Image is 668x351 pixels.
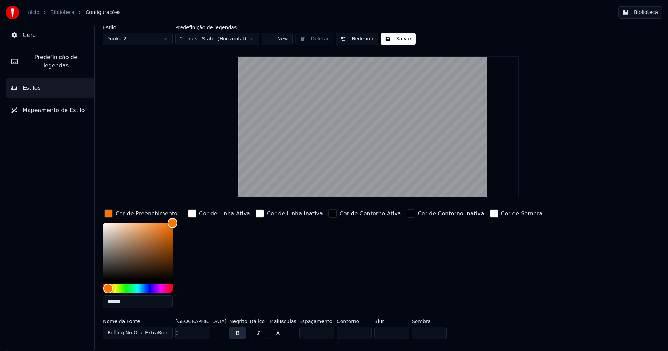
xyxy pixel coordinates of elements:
button: Cor de Preenchimento [103,208,179,219]
button: Redefinir [336,33,378,45]
a: Biblioteca [50,9,74,16]
button: Predefinição de legendas [6,48,94,75]
button: Mapeamento de Estilo [6,101,94,120]
nav: breadcrumb [26,9,120,16]
label: Itálico [250,319,267,324]
div: Cor de Contorno Ativa [340,209,401,218]
div: Hue [103,284,173,293]
label: Contorno [337,319,372,324]
button: Cor de Contorno Inativa [405,208,486,219]
label: Sombra [412,319,447,324]
span: Estilos [23,84,41,92]
a: Início [26,9,39,16]
div: Cor de Preenchimento [116,209,177,218]
label: Nome da Fonte [103,319,173,324]
button: Cor de Sombra [488,208,544,219]
div: Cor de Linha Inativa [267,209,323,218]
span: Configurações [86,9,120,16]
button: Cor de Linha Ativa [186,208,252,219]
label: Maiúsculas [270,319,296,324]
label: Blur [374,319,409,324]
div: Cor de Contorno Inativa [418,209,484,218]
button: Cor de Linha Inativa [254,208,324,219]
label: Espaçamento [299,319,334,324]
button: Geral [6,25,94,45]
div: Color [103,223,173,280]
span: Geral [23,31,38,39]
button: Estilos [6,78,94,98]
button: Cor de Contorno Ativa [327,208,403,219]
label: Predefinição de legendas [175,25,259,30]
button: New [262,33,293,45]
label: [GEOGRAPHIC_DATA] [175,319,226,324]
div: Cor de Sombra [501,209,543,218]
div: Cor de Linha Ativa [199,209,250,218]
span: Rolling No One ExtraBold [108,329,169,336]
span: Mapeamento de Estilo [23,106,85,114]
button: Salvar [381,33,416,45]
span: Predefinição de legendas [23,53,89,70]
button: Biblioteca [618,6,662,19]
label: Estilo [103,25,173,30]
img: youka [6,6,19,19]
label: Negrito [229,319,247,324]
